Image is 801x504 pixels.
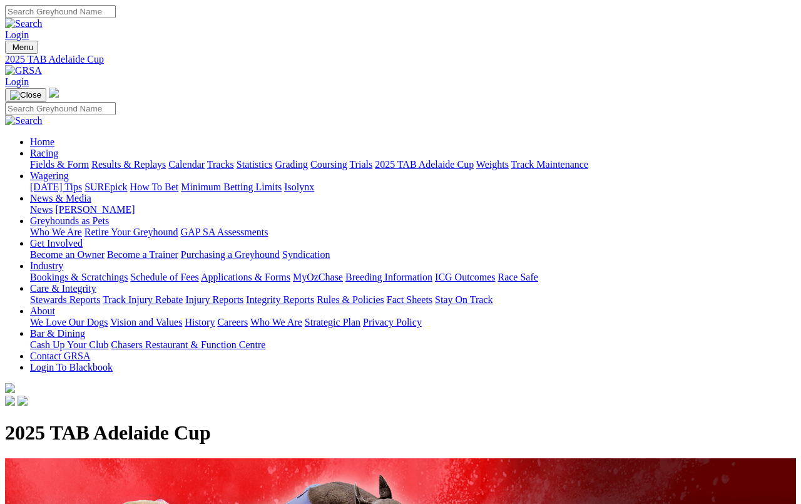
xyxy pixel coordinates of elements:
a: SUREpick [84,182,127,192]
a: Careers [217,317,248,327]
a: History [185,317,215,327]
img: Search [5,18,43,29]
a: Privacy Policy [363,317,422,327]
a: Cash Up Your Club [30,339,108,350]
img: Close [10,90,41,100]
a: Racing [30,148,58,158]
a: Become a Trainer [107,249,178,260]
a: Stay On Track [435,294,492,305]
a: ICG Outcomes [435,272,495,282]
a: Schedule of Fees [130,272,198,282]
a: Minimum Betting Limits [181,182,282,192]
a: Coursing [310,159,347,170]
span: Menu [13,43,33,52]
a: GAP SA Assessments [181,227,268,237]
img: GRSA [5,65,42,76]
div: Wagering [30,182,796,193]
a: News [30,204,53,215]
a: Who We Are [30,227,82,237]
a: Fields & Form [30,159,89,170]
div: Care & Integrity [30,294,796,306]
div: Get Involved [30,249,796,260]
a: Retire Your Greyhound [84,227,178,237]
a: MyOzChase [293,272,343,282]
a: Strategic Plan [305,317,360,327]
button: Toggle navigation [5,41,38,54]
a: Bookings & Scratchings [30,272,128,282]
div: Industry [30,272,796,283]
a: Login To Blackbook [30,362,113,373]
img: logo-grsa-white.png [49,88,59,98]
a: Grading [275,159,308,170]
a: Care & Integrity [30,283,96,294]
a: Isolynx [284,182,314,192]
img: facebook.svg [5,396,15,406]
div: Bar & Dining [30,339,796,351]
div: About [30,317,796,328]
a: Track Injury Rebate [103,294,183,305]
a: Get Involved [30,238,83,249]
a: News & Media [30,193,91,203]
a: Syndication [282,249,330,260]
a: Statistics [237,159,273,170]
a: Industry [30,260,63,271]
a: Purchasing a Greyhound [181,249,280,260]
a: Tracks [207,159,234,170]
a: Stewards Reports [30,294,100,305]
img: Search [5,115,43,126]
a: [DATE] Tips [30,182,82,192]
a: How To Bet [130,182,179,192]
a: Home [30,136,54,147]
a: Integrity Reports [246,294,314,305]
a: Login [5,76,29,87]
a: Bar & Dining [30,328,85,339]
a: Track Maintenance [511,159,588,170]
a: Contact GRSA [30,351,90,361]
a: Results & Replays [91,159,166,170]
div: News & Media [30,204,796,215]
a: Chasers Restaurant & Function Centre [111,339,265,350]
img: logo-grsa-white.png [5,383,15,393]
div: Greyhounds as Pets [30,227,796,238]
a: Login [5,29,29,40]
input: Search [5,102,116,115]
a: Rules & Policies [317,294,384,305]
button: Toggle navigation [5,88,46,102]
a: Injury Reports [185,294,243,305]
a: [PERSON_NAME] [55,204,135,215]
a: About [30,306,55,316]
input: Search [5,5,116,18]
a: Breeding Information [345,272,432,282]
a: Calendar [168,159,205,170]
img: twitter.svg [18,396,28,406]
a: Race Safe [497,272,538,282]
h1: 2025 TAB Adelaide Cup [5,421,796,445]
a: Applications & Forms [201,272,290,282]
a: We Love Our Dogs [30,317,108,327]
a: Who We Are [250,317,302,327]
div: Racing [30,159,796,170]
a: Fact Sheets [387,294,432,305]
a: Greyhounds as Pets [30,215,109,226]
a: Wagering [30,170,69,181]
a: 2025 TAB Adelaide Cup [5,54,796,65]
a: 2025 TAB Adelaide Cup [375,159,474,170]
a: Trials [349,159,372,170]
a: Vision and Values [110,317,182,327]
a: Become an Owner [30,249,105,260]
a: Weights [476,159,509,170]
